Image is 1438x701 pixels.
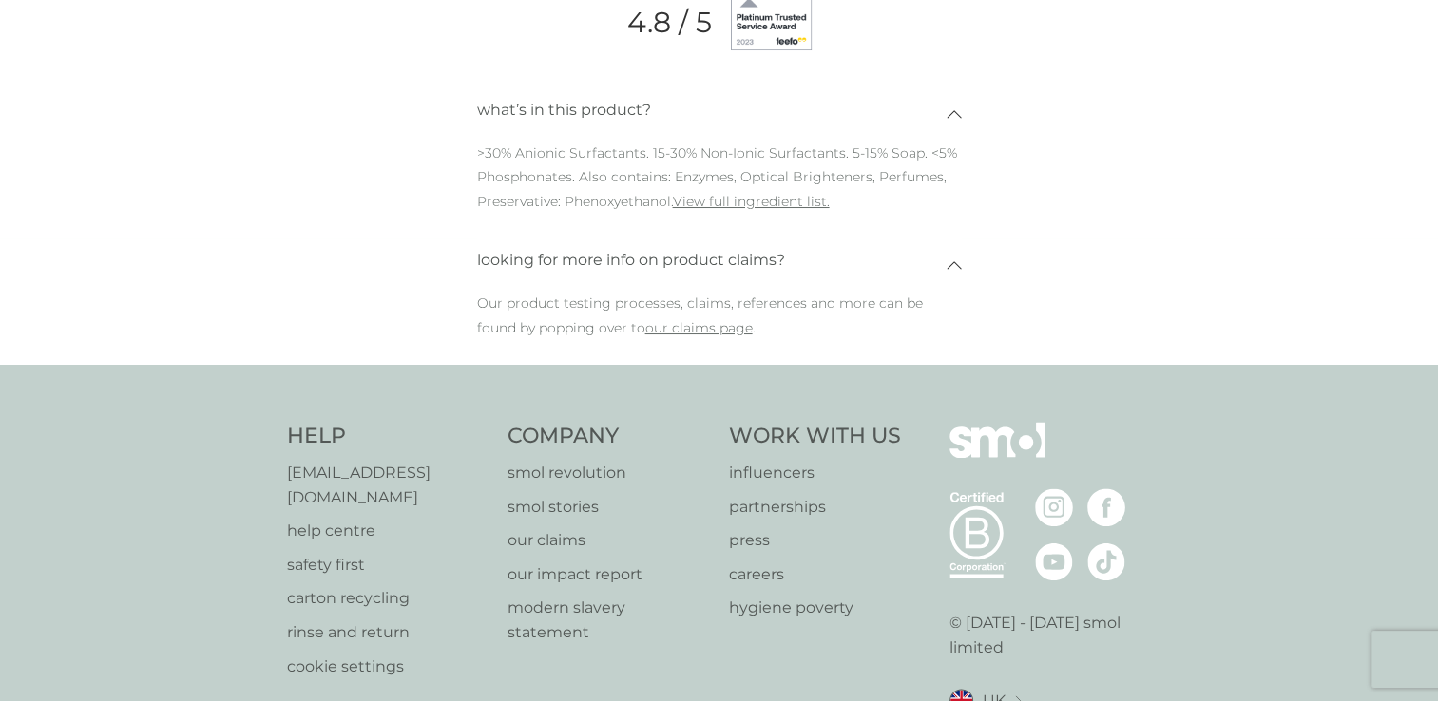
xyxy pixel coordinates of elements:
[729,422,901,451] h4: Work With Us
[287,654,489,679] a: cookie settings
[287,586,489,611] a: carton recycling
[627,6,712,40] p: 4.8 / 5
[508,422,710,451] h4: Company
[287,553,489,578] a: safety first
[949,422,1045,486] img: smol
[477,88,651,132] p: what’s in this product?
[508,461,710,485] a: smol revolution
[477,292,962,355] p: Our product testing processes, claims, references and more can be found by popping over to .
[729,461,901,485] a: influencers
[1035,542,1073,580] img: visit the smol Youtube page
[287,519,489,543] a: help centre
[1035,488,1073,526] img: visit the smol Instagram page
[1087,488,1125,526] img: visit the smol Facebook page
[949,611,1152,659] p: © [DATE] - [DATE] smol limited
[729,562,901,587] a: careers
[508,528,710,553] a: our claims
[287,620,489,645] a: rinse and return
[287,461,489,509] a: [EMAIL_ADDRESS][DOMAIN_NAME]
[477,238,785,282] p: looking for more info on product claims?
[508,495,710,520] a: smol stories
[729,495,901,520] a: partnerships
[508,562,710,587] a: our impact report
[287,422,489,451] h4: Help
[645,319,753,336] a: our claims page
[1087,542,1125,580] img: visit the smol Tiktok page
[673,193,830,210] a: View full ingredient list.
[508,596,710,644] a: modern slavery statement
[729,528,901,553] a: press
[729,596,901,620] a: hygiene poverty
[477,142,962,230] p: >30% Anionic Surfactants. 15-30% Non-Ionic Surfactants. 5-15% Soap. <5% Phosphonates. Also contai...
